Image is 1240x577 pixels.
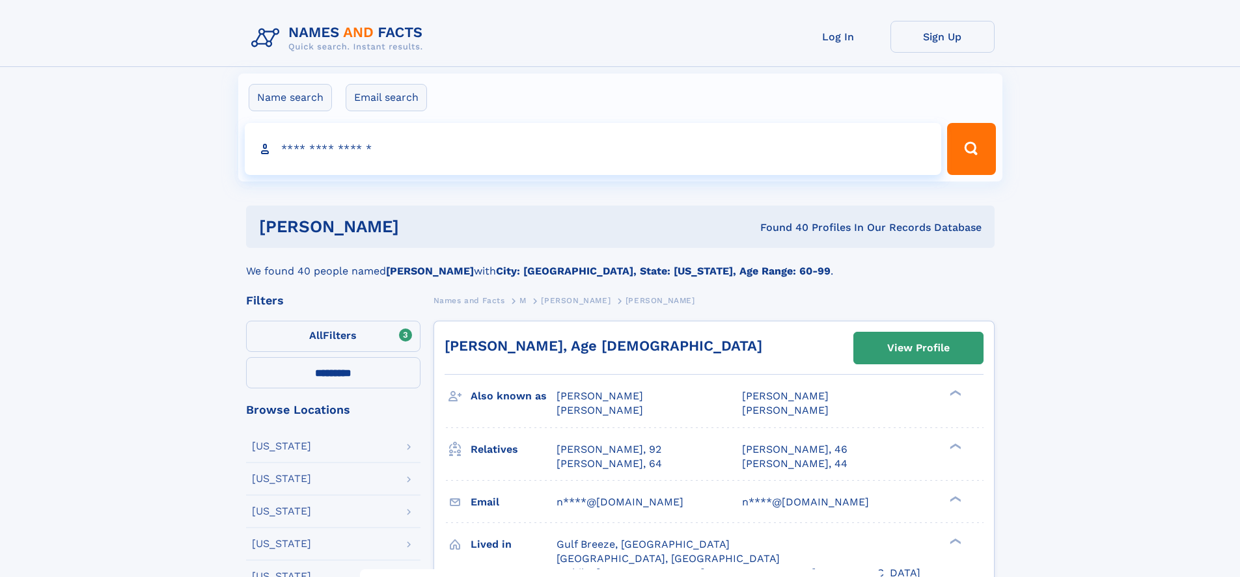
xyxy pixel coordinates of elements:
[386,265,474,277] b: [PERSON_NAME]
[259,219,580,235] h1: [PERSON_NAME]
[946,389,962,397] div: ❯
[252,441,311,451] div: [US_STATE]
[434,292,505,308] a: Names and Facts
[557,390,643,402] span: [PERSON_NAME]
[742,442,847,457] a: [PERSON_NAME], 46
[252,539,311,549] div: [US_STATE]
[946,494,962,503] div: ❯
[246,21,434,56] img: Logo Names and Facts
[742,390,829,402] span: [PERSON_NAME]
[890,21,995,53] a: Sign Up
[246,295,420,306] div: Filters
[742,457,847,471] a: [PERSON_NAME], 44
[246,404,420,416] div: Browse Locations
[471,438,557,461] h3: Relatives
[471,385,557,407] h3: Also known as
[496,265,831,277] b: City: [GEOGRAPHIC_DATA], State: [US_STATE], Age Range: 60-99
[249,84,332,111] label: Name search
[519,292,527,308] a: M
[854,332,983,364] a: View Profile
[946,442,962,450] div: ❯
[346,84,427,111] label: Email search
[742,404,829,416] span: [PERSON_NAME]
[946,537,962,545] div: ❯
[557,457,662,471] a: [PERSON_NAME], 64
[557,404,643,416] span: [PERSON_NAME]
[519,296,527,305] span: M
[557,552,780,565] span: [GEOGRAPHIC_DATA], [GEOGRAPHIC_DATA]
[246,321,420,352] label: Filters
[252,474,311,484] div: [US_STATE]
[541,292,611,308] a: [PERSON_NAME]
[252,506,311,517] div: [US_STATE]
[541,296,611,305] span: [PERSON_NAME]
[471,533,557,556] h3: Lived in
[309,329,323,342] span: All
[786,21,890,53] a: Log In
[445,338,762,354] a: [PERSON_NAME], Age [DEMOGRAPHIC_DATA]
[887,333,950,363] div: View Profile
[471,491,557,513] h3: Email
[557,442,661,457] a: [PERSON_NAME], 92
[246,248,995,279] div: We found 40 people named with .
[245,123,942,175] input: search input
[557,538,730,550] span: Gulf Breeze, [GEOGRAPHIC_DATA]
[626,296,695,305] span: [PERSON_NAME]
[579,221,982,235] div: Found 40 Profiles In Our Records Database
[947,123,995,175] button: Search Button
